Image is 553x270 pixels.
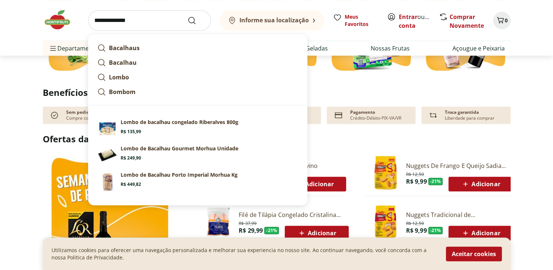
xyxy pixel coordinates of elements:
a: Lombo [94,70,301,85]
img: Principal [97,145,118,165]
span: 0 [505,17,508,24]
a: Nuggets De Frango E Queijo Sadia 300G [406,162,513,170]
span: Adicionar [297,229,336,237]
span: R$ 29,99 [239,226,263,235]
a: Meus Favoritos [333,13,378,28]
h2: Benefícios! [43,87,511,98]
button: Carrinho [493,12,511,29]
b: Informe sua localização [239,16,309,24]
img: Hortifruti [43,9,79,31]
button: Submit Search [188,16,205,25]
a: Entrar [399,13,417,21]
h2: Ofertas da Semana [43,133,511,145]
span: R$ 12,59 [406,219,424,226]
span: Adicionar [461,180,500,188]
a: Filé de Tilápia Congelado Cristalina 400g [239,211,349,219]
strong: Lombo [109,73,129,81]
p: Pagamento [350,109,375,115]
strong: Bacalhau [109,59,137,67]
img: Principal [97,171,118,192]
a: PrincipalLombo de Bacalhau Gourmet Morhua UnidadeR$ 249,90 [94,142,301,168]
span: R$ 37,99 [239,219,257,226]
p: Troca garantida [445,109,479,115]
img: Nuggets Tradicional de Frango Sadia - 300g [368,204,403,239]
button: Informe sua localização [220,10,324,31]
span: ou [399,12,431,30]
span: R$ 12,59 [406,170,424,177]
p: Liberdade para comprar [445,115,495,121]
img: check [49,109,60,121]
button: Menu [49,40,57,57]
span: - 21 % [264,227,279,234]
span: R$ 135,99 [121,129,141,135]
a: Bacalhaus [94,41,301,55]
a: PrincipalLombo de Bacalhau Porto Imperial Morhua KgR$ 449,82 [94,168,301,195]
p: Sem pedido mínimo [66,109,110,115]
input: search [88,10,211,31]
p: Lombo de Bacalhau Porto Imperial Morhua Kg [121,171,238,179]
img: Devolução [427,109,439,121]
img: Nuggets de Frango e Queijo Sadia 300g [368,155,403,190]
span: Meus Favoritos [345,13,378,28]
a: Criar conta [399,13,439,30]
button: Adicionar [282,177,346,191]
strong: Bombom [109,88,136,96]
span: R$ 9,99 [406,226,427,235]
button: Adicionar [448,226,512,240]
img: card [333,109,344,121]
button: Aceitar cookies [446,247,502,261]
a: Bombom [94,85,301,99]
img: Lombo de bacalhau congelado Riberalves 800g [97,119,118,139]
img: Filé de Tilápia Congelado Cristalina 400g [201,204,236,239]
a: Nuggets Tradicional de [PERSON_NAME] - 300g [406,211,513,219]
a: Açougue e Peixaria [452,44,505,53]
p: Compre como preferir [66,115,112,121]
p: Utilizamos cookies para oferecer uma navegação personalizada e melhorar sua experiencia no nosso ... [52,247,437,261]
p: Lombo de Bacalhau Gourmet Morhua Unidade [121,145,238,152]
button: Adicionar [285,226,349,240]
a: Lombo de bacalhau congelado Riberalves 800gLombo de bacalhau congelado Riberalves 800gR$ 135,99 [94,116,301,142]
span: R$ 449,82 [121,181,141,187]
p: Lombo de bacalhau congelado Riberalves 800g [121,119,238,126]
span: Adicionar [295,180,334,188]
span: - 21 % [428,227,443,234]
a: Comprar Novamente [450,13,484,30]
span: Adicionar [461,229,500,237]
p: Crédito-Débito-PIX-VA/VR [350,115,401,121]
a: Nossas Frutas [371,44,410,53]
span: R$ 9,99 [406,177,427,185]
a: Bacalhau [94,55,301,70]
span: - 21 % [428,178,443,185]
span: Departamentos [49,40,101,57]
button: Adicionar [448,177,512,191]
span: R$ 249,90 [121,155,141,161]
strong: Bacalhaus [109,44,140,52]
